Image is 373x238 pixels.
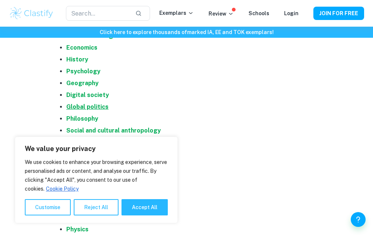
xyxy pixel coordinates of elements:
[1,28,372,36] h6: Click here to explore thousands of marked IA, EE and TOK exemplars !
[66,80,99,87] a: Geography
[249,10,269,16] a: Schools
[74,199,119,215] button: Reject All
[66,56,88,63] a: History
[15,137,178,223] div: We value your privacy
[46,185,79,192] a: Cookie Policy
[159,9,194,17] p: Exemplars
[284,10,299,16] a: Login
[25,199,71,215] button: Customise
[25,158,168,193] p: We use cookies to enhance your browsing experience, serve personalised ads or content, and analys...
[9,6,54,21] img: Clastify logo
[351,212,366,227] button: Help and Feedback
[66,226,89,233] a: Physics
[66,68,100,75] a: Psychology
[51,175,322,188] h3: Group 4: Sciences
[313,7,364,20] button: JOIN FOR FREE
[121,199,168,215] button: Accept All
[25,144,168,153] p: We value your privacy
[209,10,234,18] p: Review
[66,44,97,51] a: Economics
[66,115,98,122] a: Philosophy
[66,6,129,21] input: Search...
[66,91,109,98] a: Digital society
[66,127,161,134] a: Social and cultural anthropology
[66,103,109,110] a: Global politics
